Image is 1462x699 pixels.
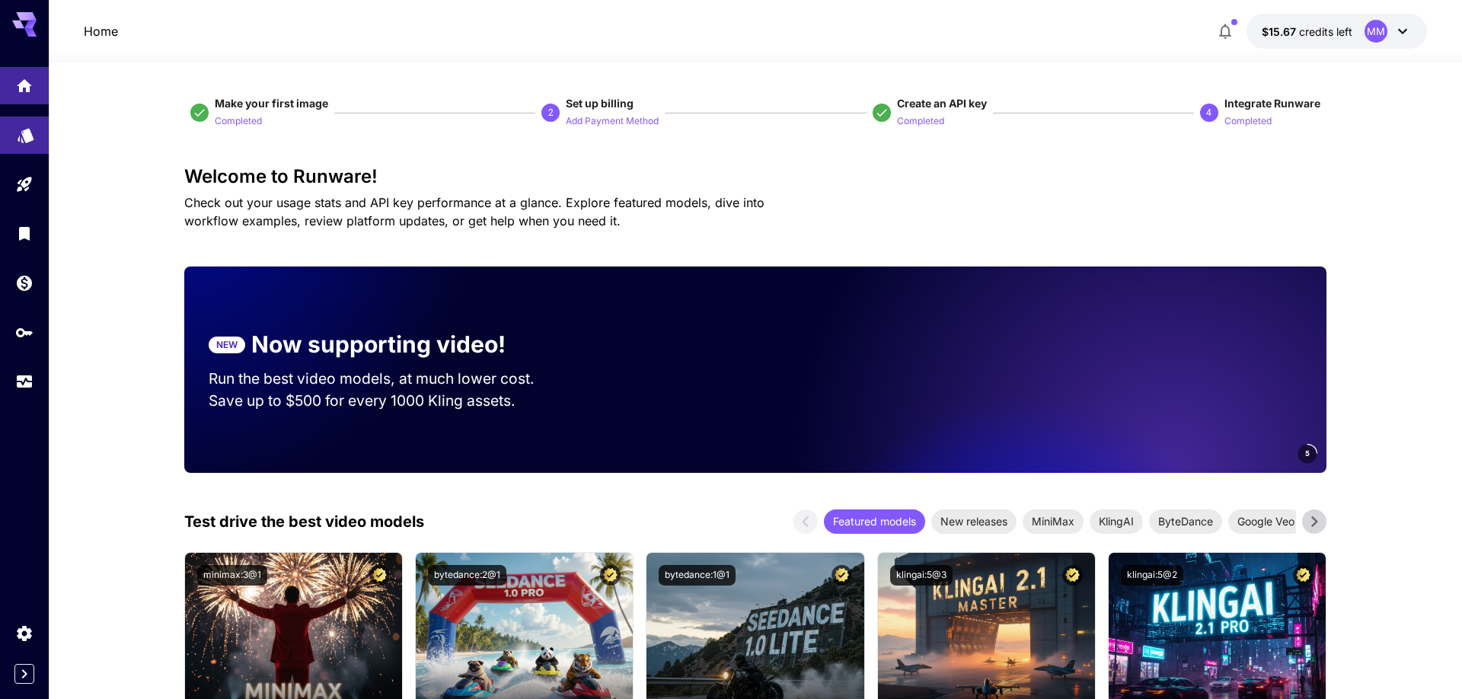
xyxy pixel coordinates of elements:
div: Wallet [15,273,34,292]
button: Completed [897,111,944,129]
span: Create an API key [897,97,987,110]
button: Certified Model – Vetted for best performance and includes a commercial license. [1293,565,1314,586]
button: klingai:5@2 [1121,565,1183,586]
span: KlingAI [1090,513,1143,529]
button: bytedance:2@1 [428,565,506,586]
div: Home [15,72,34,91]
span: Google Veo [1228,513,1304,529]
div: Models [17,121,35,140]
div: Usage [15,372,34,391]
button: $15.6653MM [1247,14,1427,49]
nav: breadcrumb [84,22,118,40]
a: Home [84,22,118,40]
span: MiniMax [1023,513,1084,529]
p: Completed [897,114,944,129]
button: Certified Model – Vetted for best performance and includes a commercial license. [1062,565,1083,586]
button: Completed [215,111,262,129]
span: Make your first image [215,97,328,110]
button: Certified Model – Vetted for best performance and includes a commercial license. [369,565,390,586]
div: Library [15,224,34,243]
div: New releases [931,509,1017,534]
span: Featured models [824,513,925,529]
p: Add Payment Method [566,114,659,129]
div: API Keys [15,323,34,342]
button: bytedance:1@1 [659,565,736,586]
button: minimax:3@1 [197,565,267,586]
div: MM [1365,20,1387,43]
button: Certified Model – Vetted for best performance and includes a commercial license. [832,565,852,586]
p: 2 [548,106,554,120]
p: NEW [216,338,238,352]
div: MiniMax [1023,509,1084,534]
div: Google Veo [1228,509,1304,534]
div: KlingAI [1090,509,1143,534]
p: Test drive the best video models [184,510,424,533]
div: Featured models [824,509,925,534]
p: Completed [215,114,262,129]
div: ByteDance [1149,509,1222,534]
div: Playground [15,175,34,194]
div: Settings [15,624,34,643]
span: Check out your usage stats and API key performance at a glance. Explore featured models, dive int... [184,195,765,228]
span: $15.67 [1262,25,1299,38]
button: Completed [1224,111,1272,129]
button: klingai:5@3 [890,565,953,586]
button: Add Payment Method [566,111,659,129]
p: Run the best video models, at much lower cost. [209,368,563,390]
p: 4 [1206,106,1211,120]
span: New releases [931,513,1017,529]
button: Certified Model – Vetted for best performance and includes a commercial license. [600,565,621,586]
span: 5 [1305,448,1310,459]
span: Integrate Runware [1224,97,1320,110]
span: ByteDance [1149,513,1222,529]
p: Save up to $500 for every 1000 Kling assets. [209,390,563,412]
p: Now supporting video! [251,327,506,362]
span: credits left [1299,25,1352,38]
button: Expand sidebar [14,664,34,684]
h3: Welcome to Runware! [184,166,1326,187]
span: Set up billing [566,97,634,110]
p: Completed [1224,114,1272,129]
div: $15.6653 [1262,24,1352,40]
